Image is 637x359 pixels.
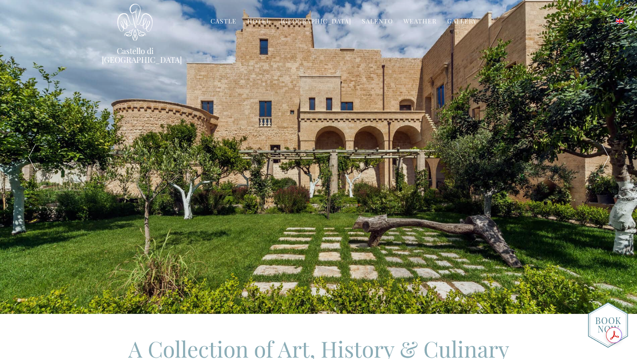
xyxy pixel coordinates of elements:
[588,302,628,348] img: new-booknow.png
[102,46,168,64] a: Castello di [GEOGRAPHIC_DATA]
[362,17,393,27] a: Salento
[616,19,624,24] img: English
[403,17,437,27] a: Weather
[281,17,351,27] a: [GEOGRAPHIC_DATA]
[117,4,153,41] img: Castello di Ugento
[447,17,477,27] a: Gallery
[247,17,270,27] a: Hotel
[211,17,237,27] a: Castle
